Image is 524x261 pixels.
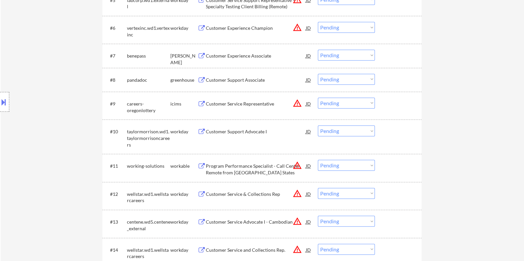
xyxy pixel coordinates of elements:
div: taylormorrison.wd1.taylormorrisoncareers [127,128,170,148]
div: JD [305,125,312,137]
div: workday [170,247,197,253]
div: wellstar.wd1.wellstarcareers [127,247,170,260]
div: Customer Service Representative [205,101,306,107]
div: workday [170,128,197,135]
div: JD [305,22,312,34]
div: #14 [110,247,121,253]
button: warning_amber [292,99,302,108]
div: workday [170,25,197,31]
div: benepass [127,53,170,59]
button: warning_amber [292,161,302,170]
div: JD [305,50,312,62]
div: Customer Experience Associate [205,53,306,59]
div: working-solutions [127,163,170,169]
button: warning_amber [292,189,302,198]
div: [PERSON_NAME] [170,53,197,65]
div: #11 [110,163,121,169]
div: Customer Service Advocate I - Cambodian [205,219,306,225]
div: Customer Support Advocate I [205,128,306,135]
div: #12 [110,191,121,197]
div: JD [305,244,312,256]
div: careers-oregonlottery [127,101,170,113]
div: vertexinc.wd1.vertexinc [127,25,170,38]
div: JD [305,74,312,86]
div: workable [170,163,197,169]
button: warning_amber [292,23,302,32]
div: Customer Support Associate [205,77,306,83]
button: warning_amber [292,245,302,254]
div: Program Performance Specialist - Call Center, Remote from [GEOGRAPHIC_DATA] States [205,163,306,176]
div: JD [305,216,312,228]
div: Customer Service and Collections Rep. [205,247,306,253]
div: greenhouse [170,77,197,83]
div: workday [170,191,197,197]
div: wellstar.wd1.wellstarcareers [127,191,170,204]
div: Customer Experience Champion [205,25,306,31]
div: JD [305,98,312,109]
div: #13 [110,219,121,225]
div: centene.wd5.centene_external [127,219,170,232]
div: workday [170,219,197,225]
button: warning_amber [292,217,302,226]
div: Customer Service & Collections Rep [205,191,306,197]
div: JD [305,160,312,172]
div: #6 [110,25,121,31]
div: icims [170,101,197,107]
div: JD [305,188,312,200]
div: pandadoc [127,77,170,83]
